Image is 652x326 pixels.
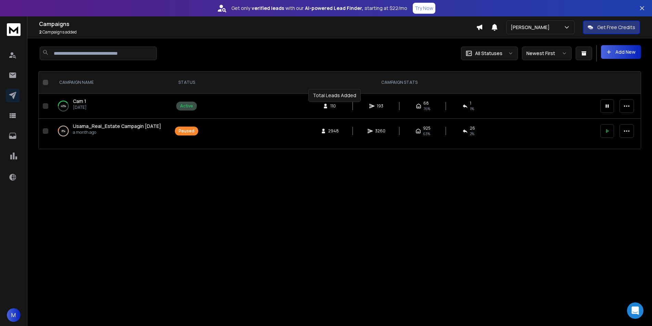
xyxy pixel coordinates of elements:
[375,128,385,134] span: 3260
[330,103,337,109] span: 110
[73,105,87,110] p: [DATE]
[62,128,65,134] p: 8 %
[61,103,66,109] p: 40 %
[51,71,171,94] th: CAMPAIGN NAME
[308,89,361,102] div: Total Leads Added
[423,126,431,131] span: 925
[7,308,21,322] button: M
[305,5,363,12] strong: AI-powered Lead Finder,
[73,123,161,130] a: Usama_Real_Estate Campagin [DATE]
[475,50,502,57] p: All Statuses
[73,130,161,135] p: a month ago
[202,71,596,94] th: CAMPAIGN STATS
[627,302,643,319] div: Open Intercom Messenger
[470,106,474,112] span: 1 %
[328,128,339,134] span: 2948
[39,29,476,35] p: Campaigns added
[470,131,474,136] span: 2 %
[511,24,552,31] p: [PERSON_NAME]
[423,106,430,112] span: 76 %
[73,98,86,104] span: Cam 1
[423,101,429,106] span: 68
[179,128,194,134] div: Paused
[171,71,202,94] th: STATUS
[51,119,171,144] td: 8%Usama_Real_Estate Campagin [DATE]a month ago
[377,103,384,109] span: 193
[415,5,433,12] p: Try Now
[7,23,21,36] img: logo
[51,94,171,119] td: 40%Cam 1[DATE]
[413,3,435,14] button: Try Now
[423,131,430,136] span: 63 %
[470,101,471,106] span: 1
[522,47,572,60] button: Newest First
[180,103,193,109] div: Active
[39,20,476,28] h1: Campaigns
[583,21,640,34] button: Get Free Credits
[601,45,641,59] button: Add New
[597,24,635,31] p: Get Free Credits
[252,5,284,12] strong: verified leads
[470,126,475,131] span: 26
[39,29,42,35] span: 2
[73,98,86,105] a: Cam 1
[231,5,407,12] p: Get only with our starting at $22/mo
[73,123,161,129] span: Usama_Real_Estate Campagin [DATE]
